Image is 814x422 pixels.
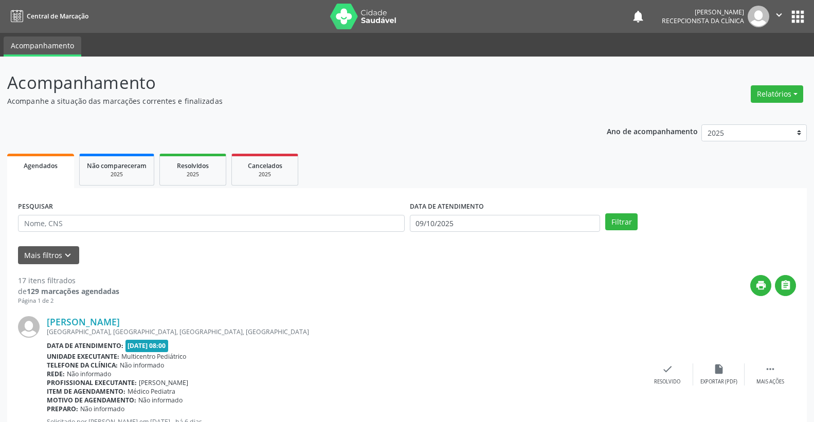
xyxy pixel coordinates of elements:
[120,361,164,370] span: Não informado
[4,36,81,57] a: Acompanhamento
[239,171,291,178] div: 2025
[87,161,147,170] span: Não compareceram
[773,9,785,21] i: 
[7,70,567,96] p: Acompanhamento
[67,370,111,378] span: Não informado
[750,275,771,296] button: print
[47,352,119,361] b: Unidade executante:
[18,297,119,305] div: Página 1 de 2
[662,8,744,16] div: [PERSON_NAME]
[27,286,119,296] strong: 129 marcações agendadas
[748,6,769,27] img: img
[47,327,642,336] div: [GEOGRAPHIC_DATA], [GEOGRAPHIC_DATA], [GEOGRAPHIC_DATA], [GEOGRAPHIC_DATA]
[654,378,680,386] div: Resolvido
[125,340,169,352] span: [DATE] 08:00
[780,280,791,291] i: 
[121,352,186,361] span: Multicentro Pediátrico
[24,161,58,170] span: Agendados
[47,361,118,370] b: Telefone da clínica:
[775,275,796,296] button: 
[18,246,79,264] button: Mais filtroskeyboard_arrow_down
[62,250,74,261] i: keyboard_arrow_down
[87,171,147,178] div: 2025
[700,378,737,386] div: Exportar (PDF)
[769,6,789,27] button: 
[765,363,776,375] i: 
[47,316,120,327] a: [PERSON_NAME]
[751,85,803,103] button: Relatórios
[128,387,175,396] span: Médico Pediatra
[47,405,78,413] b: Preparo:
[248,161,282,170] span: Cancelados
[18,199,53,215] label: PESQUISAR
[47,378,137,387] b: Profissional executante:
[7,96,567,106] p: Acompanhe a situação das marcações correntes e finalizadas
[410,199,484,215] label: DATA DE ATENDIMENTO
[662,16,744,25] span: Recepcionista da clínica
[662,363,673,375] i: check
[18,286,119,297] div: de
[177,161,209,170] span: Resolvidos
[80,405,124,413] span: Não informado
[713,363,725,375] i: insert_drive_file
[756,378,784,386] div: Mais ações
[18,215,405,232] input: Nome, CNS
[631,9,645,24] button: notifications
[27,12,88,21] span: Central de Marcação
[47,370,65,378] b: Rede:
[7,8,88,25] a: Central de Marcação
[18,275,119,286] div: 17 itens filtrados
[139,378,188,387] span: [PERSON_NAME]
[47,341,123,350] b: Data de atendimento:
[18,316,40,338] img: img
[138,396,183,405] span: Não informado
[755,280,767,291] i: print
[605,213,638,231] button: Filtrar
[47,387,125,396] b: Item de agendamento:
[789,8,807,26] button: apps
[167,171,219,178] div: 2025
[47,396,136,405] b: Motivo de agendamento:
[410,215,601,232] input: Selecione um intervalo
[607,124,698,137] p: Ano de acompanhamento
